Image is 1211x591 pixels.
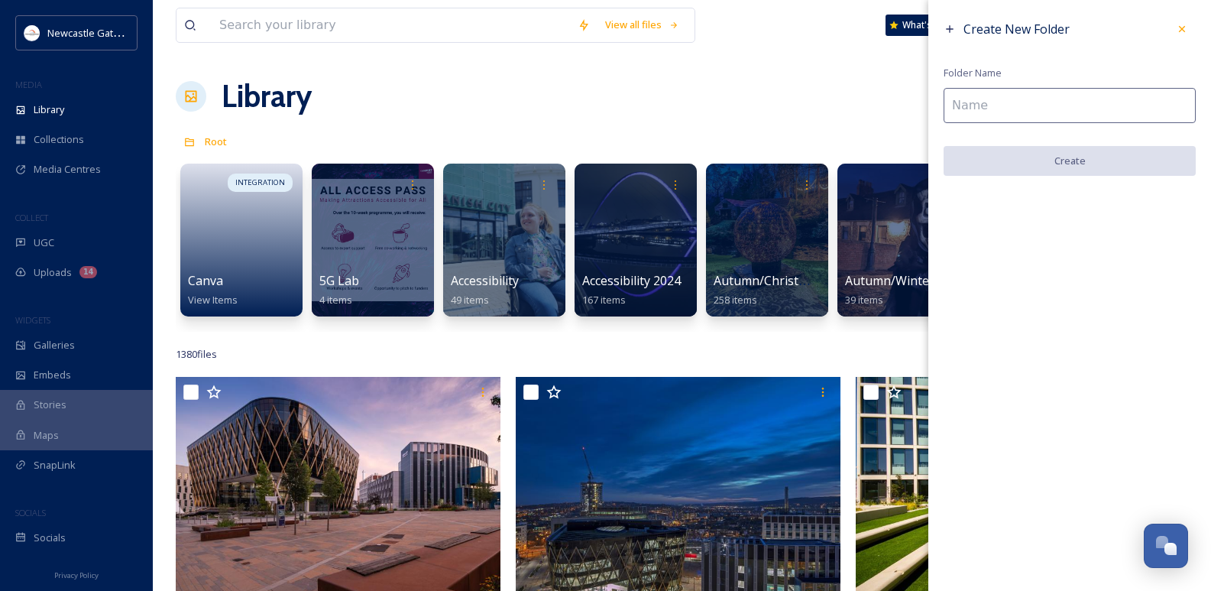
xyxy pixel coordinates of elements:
[886,15,962,36] a: What's New
[34,265,72,280] span: Uploads
[188,272,223,289] span: Canva
[451,272,519,289] span: Accessibility
[319,293,352,307] span: 4 items
[24,25,40,41] img: DqD9wEUd_400x400.jpg
[34,235,54,250] span: UGC
[34,428,59,443] span: Maps
[235,177,285,188] span: INTEGRATION
[944,66,1002,80] span: Folder Name
[714,274,900,307] a: Autumn/Christmas Campaign 25258 items
[714,272,900,289] span: Autumn/Christmas Campaign 25
[34,132,84,147] span: Collections
[188,293,238,307] span: View Items
[34,458,76,472] span: SnapLink
[582,272,681,289] span: Accessibility 2024
[582,274,681,307] a: Accessibility 2024167 items
[845,293,883,307] span: 39 items
[47,25,188,40] span: Newcastle Gateshead Initiative
[597,10,687,40] a: View all files
[963,21,1070,37] span: Create New Folder
[212,8,570,42] input: Search your library
[451,293,489,307] span: 49 items
[34,338,75,352] span: Galleries
[176,347,217,362] span: 1380 file s
[15,79,42,90] span: MEDIA
[34,531,66,545] span: Socials
[205,135,227,148] span: Root
[319,272,359,289] span: 5G Lab
[34,398,66,412] span: Stories
[15,212,48,223] span: COLLECT
[54,570,99,580] span: Privacy Policy
[222,73,312,119] a: Library
[15,507,46,518] span: SOCIALS
[944,88,1196,123] input: Name
[176,156,307,317] a: INTEGRATIONCanvaView Items
[451,274,519,307] a: Accessibility49 items
[1144,524,1188,568] button: Open Chat
[79,266,97,278] div: 14
[714,293,757,307] span: 258 items
[845,272,1088,289] span: Autumn/Winter Partner Submissions 2025
[205,132,227,151] a: Root
[34,368,71,382] span: Embeds
[34,102,64,117] span: Library
[34,162,101,177] span: Media Centres
[319,274,359,307] a: 5G Lab4 items
[944,146,1196,176] button: Create
[54,565,99,583] a: Privacy Policy
[582,293,626,307] span: 167 items
[15,314,50,326] span: WIDGETS
[845,274,1088,307] a: Autumn/Winter Partner Submissions 202539 items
